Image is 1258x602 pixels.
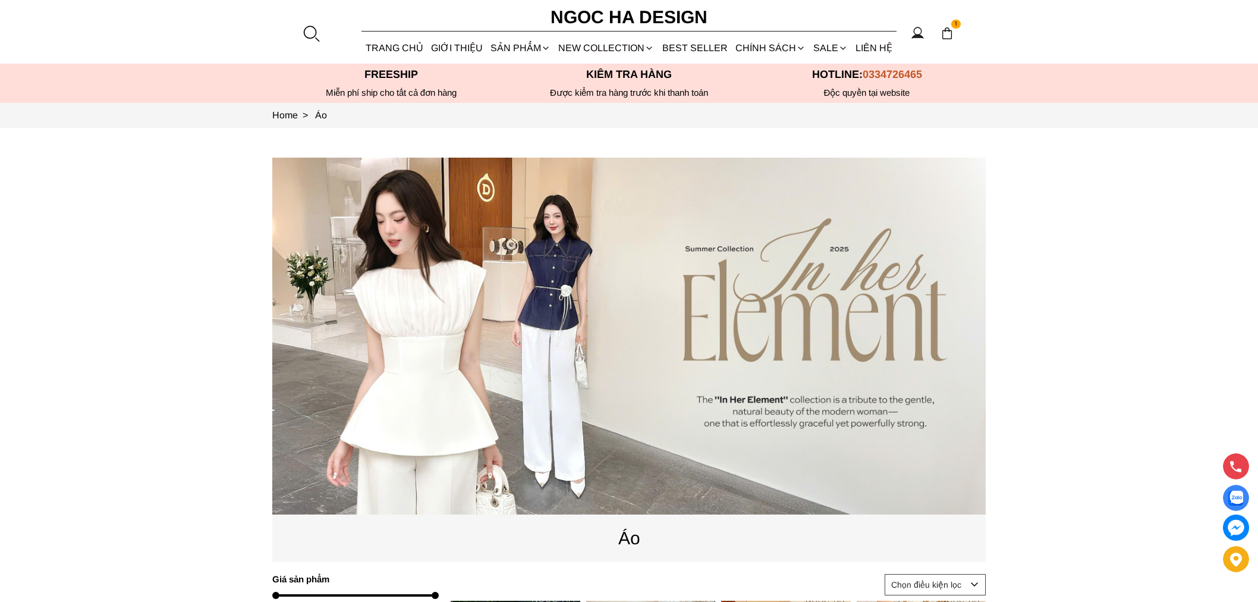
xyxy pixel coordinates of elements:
[748,68,986,81] p: Hotline:
[951,20,961,29] span: 1
[487,32,555,64] div: SẢN PHẨM
[1228,491,1243,506] img: Display image
[941,27,954,40] img: img-CART-ICON-ksit0nf1
[298,110,313,120] span: >
[315,110,327,120] a: Link to Áo
[555,32,658,64] a: NEW COLLECTION
[852,32,897,64] a: LIÊN HỆ
[1223,515,1249,541] a: messenger
[863,68,922,80] span: 0334726465
[1223,485,1249,511] a: Display image
[427,32,486,64] a: GIỚI THIỆU
[540,3,718,32] a: Ngoc Ha Design
[510,87,748,98] p: Được kiểm tra hàng trước khi thanh toán
[272,524,986,552] p: Áo
[272,87,510,98] div: Miễn phí ship cho tất cả đơn hàng
[272,68,510,81] p: Freeship
[586,68,672,80] font: Kiểm tra hàng
[731,32,809,64] div: Chính sách
[361,32,427,64] a: TRANG CHỦ
[658,32,731,64] a: BEST SELLER
[272,574,431,584] h4: Giá sản phẩm
[810,32,852,64] a: SALE
[748,87,986,98] h6: Độc quyền tại website
[272,110,315,120] a: Link to Home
